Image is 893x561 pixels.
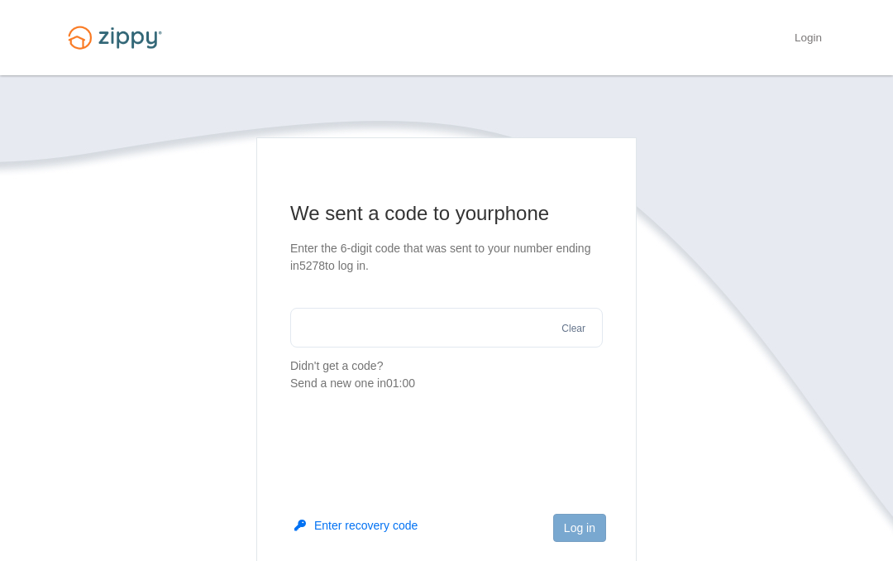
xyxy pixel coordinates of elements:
[290,357,603,392] p: Didn't get a code?
[290,200,603,227] h1: We sent a code to your phone
[290,375,603,392] div: Send a new one in 01:00
[58,18,172,57] img: Logo
[553,514,606,542] button: Log in
[795,31,822,48] a: Login
[290,240,603,275] p: Enter the 6-digit code that was sent to your number ending in 5278 to log in.
[294,517,418,534] button: Enter recovery code
[556,321,590,337] button: Clear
